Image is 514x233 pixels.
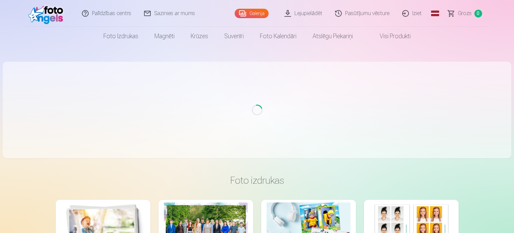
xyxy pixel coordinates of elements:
[361,27,419,46] a: Visi produkti
[61,174,453,186] h3: Foto izdrukas
[28,3,67,24] img: /fa1
[474,10,482,17] span: 0
[305,27,361,46] a: Atslēgu piekariņi
[146,27,183,46] a: Magnēti
[95,27,146,46] a: Foto izdrukas
[458,9,472,17] span: Grozs
[235,9,269,18] a: Galerija
[252,27,305,46] a: Foto kalendāri
[216,27,252,46] a: Suvenīri
[183,27,216,46] a: Krūzes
